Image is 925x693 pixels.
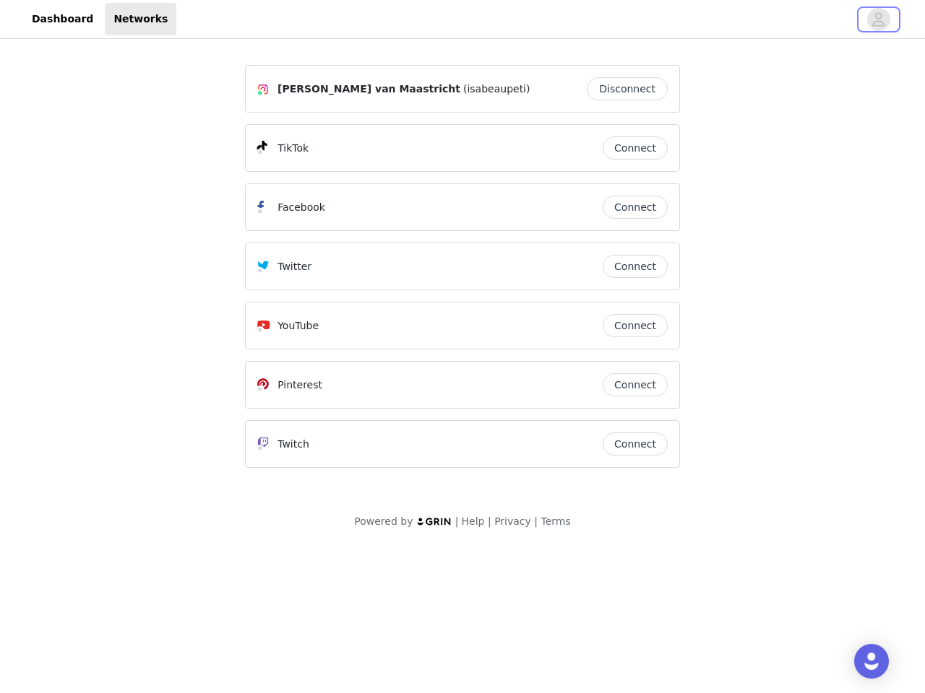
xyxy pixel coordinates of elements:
[494,515,531,527] a: Privacy
[354,515,413,527] span: Powered by
[872,8,885,31] div: avatar
[587,77,668,100] button: Disconnect
[105,3,176,35] a: Networks
[277,141,309,156] p: TikTok
[488,515,491,527] span: |
[603,196,668,219] button: Connect
[534,515,538,527] span: |
[23,3,102,35] a: Dashboard
[277,437,309,452] p: Twitch
[277,259,311,274] p: Twitter
[463,82,530,97] span: (isabeaupeti)
[854,644,889,679] div: Open Intercom Messenger
[603,314,668,337] button: Connect
[455,515,459,527] span: |
[416,517,452,526] img: logo
[277,318,319,334] p: YouTube
[277,82,460,97] span: [PERSON_NAME] van Maastricht
[541,515,570,527] a: Terms
[462,515,485,527] a: Help
[603,432,668,456] button: Connect
[277,378,322,393] p: Pinterest
[603,255,668,278] button: Connect
[603,373,668,396] button: Connect
[257,84,269,95] img: Instagram Icon
[277,200,325,215] p: Facebook
[603,136,668,160] button: Connect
